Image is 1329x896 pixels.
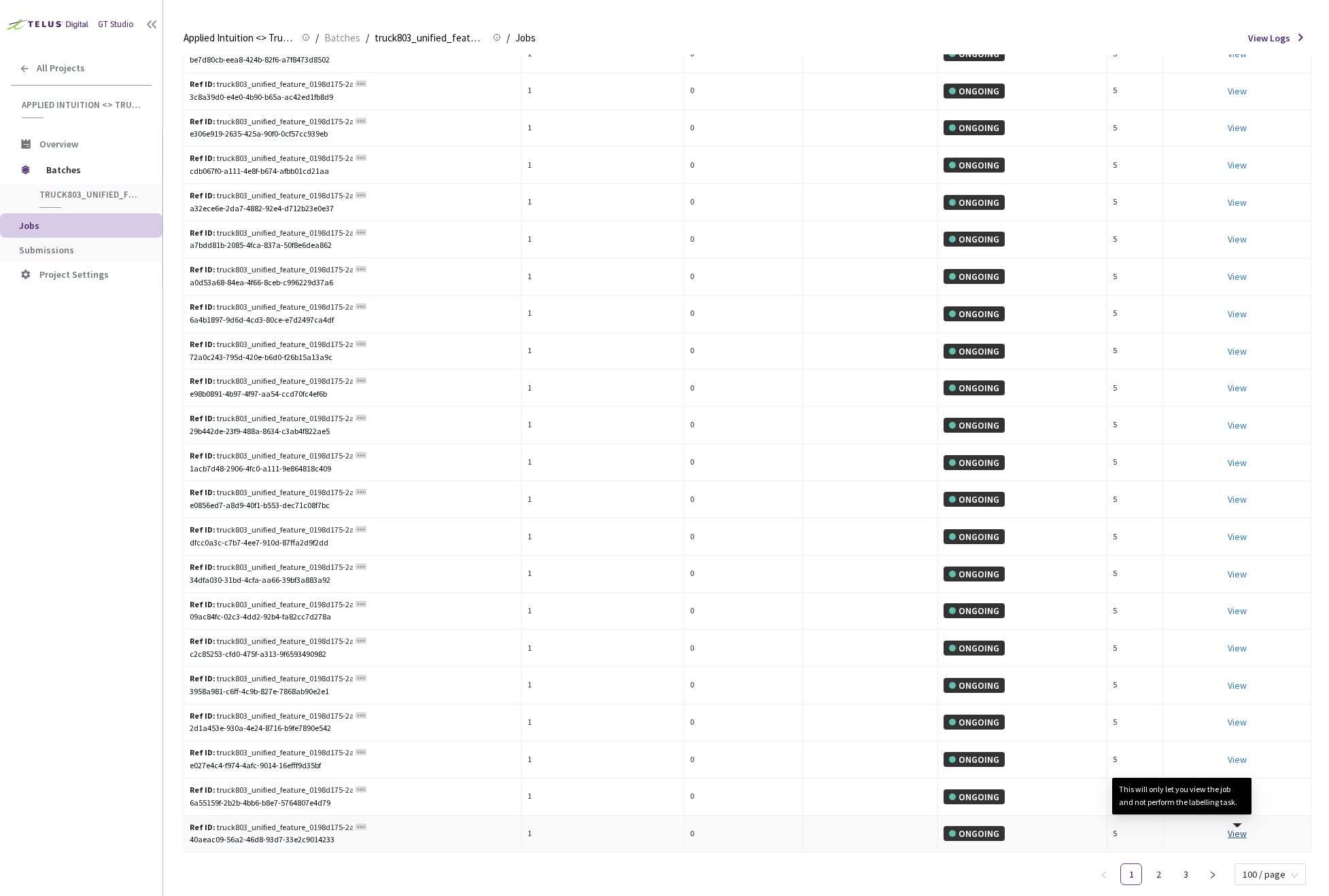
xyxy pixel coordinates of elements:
div: 6a55159f-2b2b-4bb6-b8e7-5764807e4d79 [190,797,516,810]
a: View [1228,159,1247,171]
a: View [1228,493,1247,505]
span: Applied Intuition <> Trucking Cam SemSeg (Road Structures) [22,99,143,111]
td: 1 [522,295,685,333]
div: 09ac84fc-02c3-4dd2-92b4-fa82cc7d278a [190,611,516,624]
div: truck803_unified_feature_0198d175-2a06-7893-9bd4-5d19f3eed9df_1755653396033570304_175565342003710... [190,524,353,537]
b: Ref ID: [190,79,215,89]
a: Batches [322,30,363,45]
div: ONGOING [944,158,1005,173]
span: Jobs [515,30,536,46]
div: This will only let you view the job and not perform the labelling task. [1119,783,1245,809]
td: 5 [1107,407,1164,444]
td: 0 [685,407,803,444]
div: truck803_unified_feature_0198d175-2a06-7893-9bd4-5d19f3eed9df_1755653396033570304_175565342003710... [190,412,353,425]
div: ONGOING [944,715,1005,730]
div: truck803_unified_feature_0198d175-2a06-7893-9bd4-5d19f3eed9df_1755653396033570304_175565342003710... [190,338,353,351]
td: 0 [685,704,803,742]
div: GT Studio [98,18,134,31]
a: View [1228,48,1247,60]
a: View [1228,85,1247,97]
li: 1 [1120,863,1142,885]
b: Ref ID: [190,450,215,461]
b: Ref ID: [190,562,215,572]
span: Batches [324,30,360,46]
td: 1 [522,518,685,556]
td: 5 [1107,295,1164,333]
button: right [1202,863,1224,885]
li: Next Page [1202,863,1224,885]
div: truck803_unified_feature_0198d175-2a06-7893-9bd4-5d19f3eed9df_1755653396033570304_175565342003710... [190,784,353,797]
td: 5 [1107,593,1164,630]
td: 0 [685,630,803,667]
div: truck803_unified_feature_0198d175-2a06-7893-9bd4-5d19f3eed9df_1755653396033570304_175565342003710... [190,821,353,834]
b: Ref ID: [190,190,215,200]
td: 1 [522,556,685,593]
td: 5 [1107,147,1164,184]
td: 0 [685,258,803,295]
a: View [1228,308,1247,320]
td: 5 [1107,73,1164,110]
div: truck803_unified_feature_0198d175-2a06-7893-9bd4-5d19f3eed9df_1755653396033570304_175565342003710... [190,561,353,574]
td: 5 [1107,444,1164,482]
a: View [1228,233,1247,245]
a: View [1228,716,1247,728]
b: Ref ID: [190,339,215,349]
div: truck803_unified_feature_0198d175-2a06-7893-9bd4-5d19f3eed9df_1755653396033570304_175565342003710... [190,673,353,685]
td: 0 [685,593,803,630]
div: c2c85253-cfd0-475f-a313-9f6593490982 [190,648,516,661]
a: View [1228,419,1247,431]
td: 5 [1107,704,1164,742]
div: truck803_unified_feature_0198d175-2a06-7893-9bd4-5d19f3eed9df_1755653396033570304_175565342003710... [190,190,353,202]
div: e98b0891-4b97-4f97-aa54-ccd70fc4ef6b [190,388,516,401]
div: cdb067f0-a111-4e8f-b674-afbb01cd21aa [190,165,516,178]
div: e306e919-2635-425a-90f0-0cf57cc939eb [190,128,516,141]
td: 1 [522,481,685,518]
span: Project Settings [39,268,109,281]
div: ONGOING [944,641,1005,656]
span: Submissions [19,244,74,256]
a: View [1228,196,1247,209]
div: truck803_unified_feature_0198d175-2a06-7893-9bd4-5d19f3eed9df_1755653396033570304_175565342003710... [190,227,353,240]
li: Previous Page [1093,863,1115,885]
div: truck803_unified_feature_0198d175-2a06-7893-9bd4-5d19f3eed9df_1755653396033570304_175565342003710... [190,747,353,759]
td: 5 [1107,184,1164,221]
td: 5 [1107,518,1164,556]
td: 5 [1107,481,1164,518]
td: 1 [522,221,685,259]
td: 0 [685,518,803,556]
b: Ref ID: [190,116,215,126]
div: ONGOING [944,567,1005,581]
td: 0 [685,73,803,110]
div: Page Size [1235,863,1306,880]
li: / [315,30,319,46]
td: 0 [685,184,803,221]
td: 0 [685,741,803,778]
td: 1 [522,110,685,147]
td: 0 [685,778,803,816]
td: 0 [685,481,803,518]
td: 0 [685,295,803,333]
a: View [1228,679,1247,692]
td: 1 [522,184,685,221]
div: e0856ed7-a8d9-40f1-b553-dec71c08f7bc [190,499,516,512]
div: ONGOING [944,455,1005,470]
b: Ref ID: [190,524,215,535]
span: Applied Intuition <> Trucking Cam SemSeg (Road Structures) [184,30,294,46]
td: 1 [522,73,685,110]
button: left [1093,863,1115,885]
div: a0d53a68-84ea-4f66-8ceb-c996229d37a6 [190,276,516,289]
a: View [1228,382,1247,394]
td: 1 [522,258,685,295]
div: 1acb7d48-2906-4fc0-a111-9e864818c409 [190,463,516,476]
div: dfcc0a3c-c7b7-4ee7-910d-87ffa2d9f2dd [190,537,516,550]
div: ONGOING [944,380,1005,395]
td: 0 [685,370,803,407]
td: 1 [522,444,685,482]
div: 29b442de-23f9-488a-8634-c3ab4f822ae5 [190,425,516,438]
b: Ref ID: [190,228,215,238]
b: Ref ID: [190,264,215,274]
div: ONGOING [944,603,1005,618]
a: View [1228,345,1247,357]
a: View [1228,605,1247,617]
b: Ref ID: [190,302,215,312]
